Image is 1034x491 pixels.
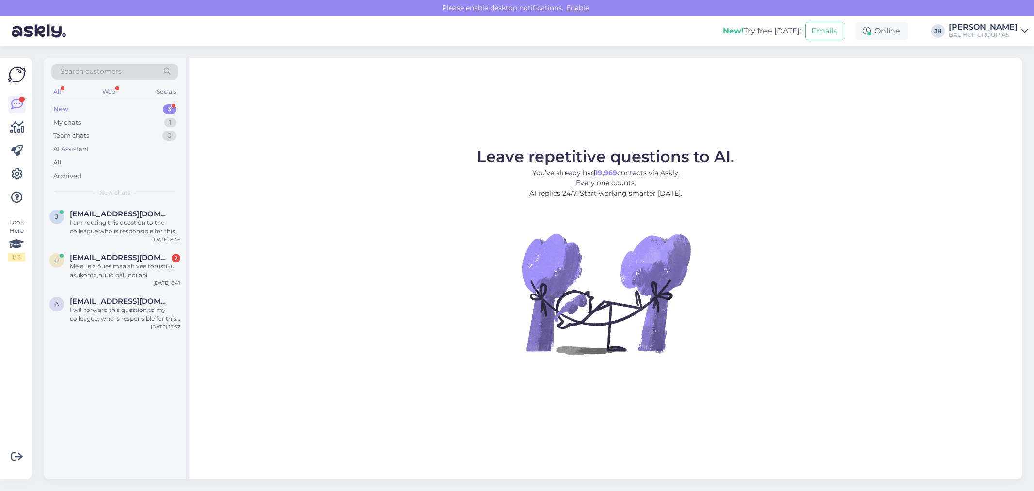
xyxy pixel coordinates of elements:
div: [DATE] 8:46 [152,236,180,243]
span: Leave repetitive questions to AI. [477,147,734,166]
div: I will forward this question to my colleague, who is responsible for this. The reply will be here... [70,306,180,323]
span: J [55,213,58,220]
div: Archived [53,171,81,181]
span: andevahter@windowslive.com [70,297,171,306]
div: 3 [163,104,176,114]
div: I am routing this question to the colleague who is responsible for this topic. The reply might ta... [70,218,180,236]
div: Try free [DATE]: [723,25,801,37]
div: New [53,104,68,114]
a: [PERSON_NAME]BAUHOF GROUP AS [949,23,1028,39]
p: You’ve already had contacts via Askly. Every one counts. AI replies 24/7. Start working smarter [... [477,168,734,198]
span: U [54,257,59,264]
div: [DATE] 8:41 [153,279,180,287]
div: 2 [172,254,180,262]
div: BAUHOF GROUP AS [949,31,1018,39]
div: All [51,85,63,98]
div: My chats [53,118,81,128]
span: Jaanus.sild@gmail.com [70,210,171,218]
div: Team chats [53,131,89,141]
span: Search customers [60,66,122,77]
div: Look Here [8,218,25,262]
span: Urve.veinjarv@mail.ee [70,253,171,262]
span: a [55,300,59,308]
div: Web [100,85,117,98]
div: 0 [162,131,176,141]
div: 1 [164,118,176,128]
img: No Chat active [519,206,693,381]
div: Me ei leia õues maa alt vee torustiku asukohta,nüüd palungi abi [70,262,180,279]
div: All [53,158,62,167]
div: Online [855,22,908,40]
b: New! [723,26,744,35]
div: AI Assistant [53,145,89,154]
div: 1 / 3 [8,253,25,262]
div: JH [931,24,945,38]
div: [DATE] 17:37 [151,323,180,330]
span: New chats [99,188,130,197]
img: Askly Logo [8,65,26,84]
div: Socials [155,85,178,98]
button: Emails [805,22,843,40]
span: Enable [563,3,592,12]
b: 19,969 [595,168,617,177]
div: [PERSON_NAME] [949,23,1018,31]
